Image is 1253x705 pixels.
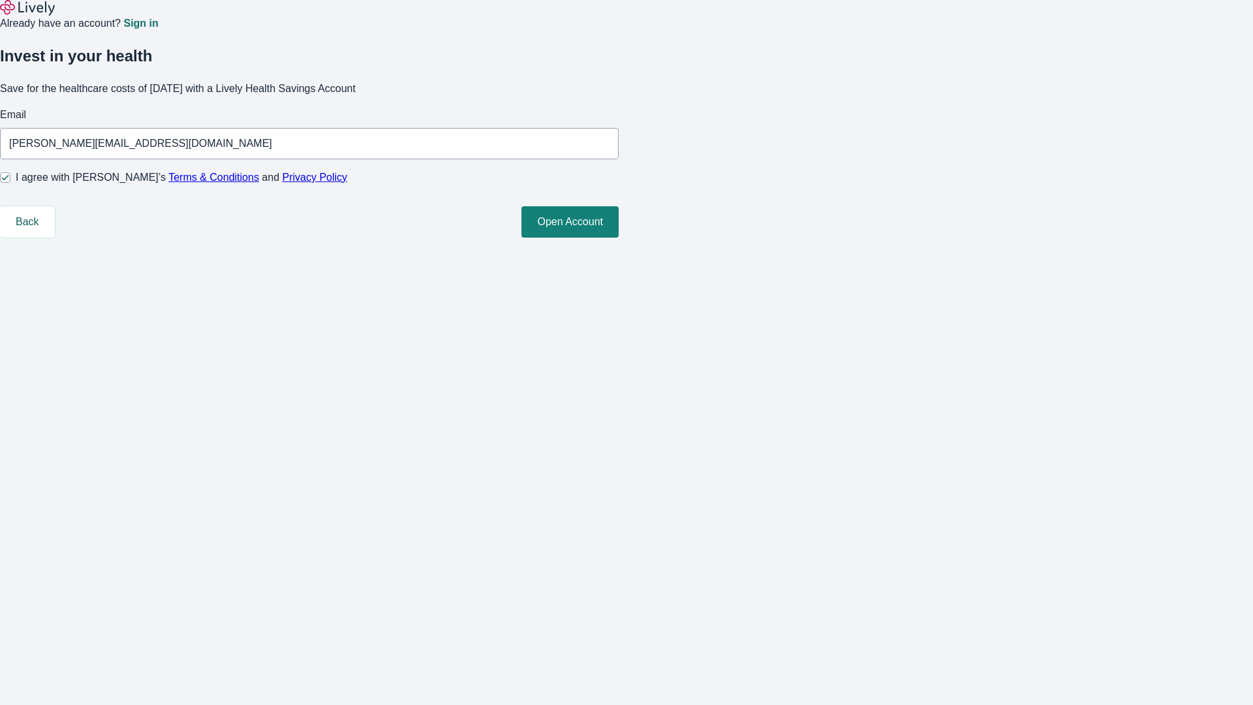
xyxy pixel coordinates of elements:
a: Terms & Conditions [168,172,259,183]
a: Sign in [123,18,158,29]
a: Privacy Policy [283,172,348,183]
button: Open Account [521,206,619,238]
span: I agree with [PERSON_NAME]’s and [16,170,347,185]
